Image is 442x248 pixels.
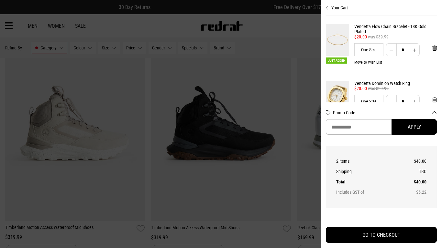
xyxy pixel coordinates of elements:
[336,177,398,187] th: Total
[368,86,389,91] span: was $29.99
[392,119,437,135] button: Apply
[354,81,437,86] a: Vendetta Dominion Watch Ring
[386,43,397,56] button: Decrease quantity
[326,81,349,113] img: Vendetta Dominion Watch Ring
[326,119,392,135] input: Promo Code
[354,95,383,108] div: One Size
[354,24,437,34] a: Vendetta Flow Chain Bracelet - 18K Gold Plated
[354,43,383,56] div: One Size
[409,43,420,56] button: Increase quantity
[396,95,409,108] input: Quantity
[326,24,349,56] img: Vendetta Flow Chain Bracelet - 18K Gold Plated
[326,57,347,64] span: Just Added
[326,227,437,243] button: GO TO CHECKOUT
[354,86,367,91] span: $20.00
[326,215,437,222] iframe: Customer reviews powered by Trustpilot
[398,156,426,166] td: $40.00
[409,95,420,108] button: Increase quantity
[427,92,442,108] button: 'Remove from cart
[336,166,398,177] th: Shipping
[386,95,397,108] button: Decrease quantity
[398,187,426,197] td: $5.22
[396,43,409,56] input: Quantity
[333,110,437,115] button: Promo Code
[5,3,25,22] button: Open LiveChat chat widget
[336,156,398,166] th: 2 items
[427,40,442,56] button: 'Remove from cart
[354,60,382,65] button: Move to Wish List
[354,34,367,39] span: $20.00
[368,34,389,39] span: was $39.99
[336,187,398,197] th: Includes GST of
[398,177,426,187] td: $40.00
[398,166,426,177] td: TBC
